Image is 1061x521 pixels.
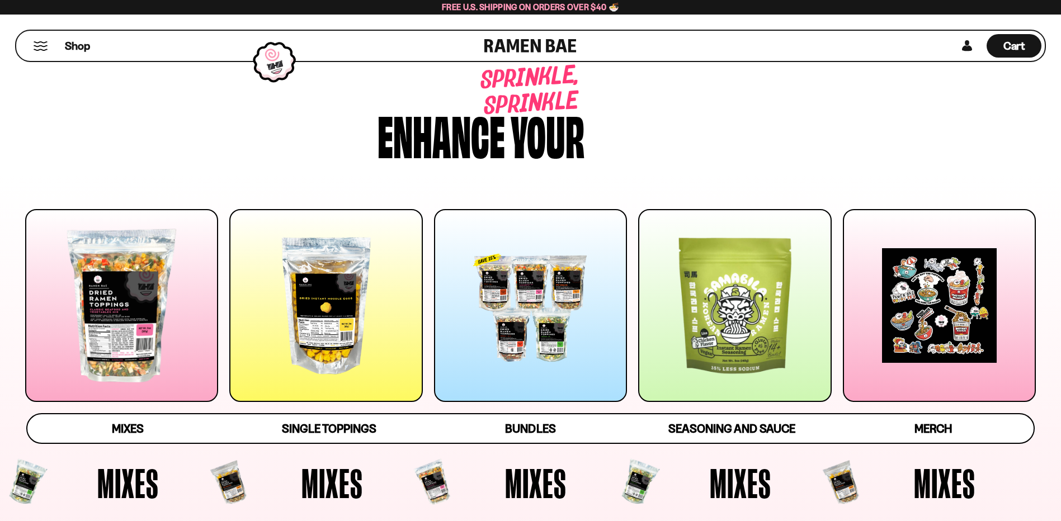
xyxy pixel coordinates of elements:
[668,421,795,435] span: Seasoning and Sauce
[505,421,555,435] span: Bundles
[1003,39,1025,53] span: Cart
[430,414,631,443] a: Bundles
[914,462,975,504] span: Mixes
[65,34,90,58] a: Shop
[505,462,567,504] span: Mixes
[282,421,376,435] span: Single Toppings
[378,107,505,160] div: Enhance
[914,421,952,435] span: Merch
[511,107,584,160] div: your
[631,414,832,443] a: Seasoning and Sauce
[301,462,363,504] span: Mixes
[112,421,144,435] span: Mixes
[987,31,1041,61] a: Cart
[65,39,90,54] span: Shop
[832,414,1034,443] a: Merch
[229,414,430,443] a: Single Toppings
[442,2,619,12] span: Free U.S. Shipping on Orders over $40 🍜
[97,462,159,504] span: Mixes
[710,462,771,504] span: Mixes
[27,414,229,443] a: Mixes
[33,41,48,51] button: Mobile Menu Trigger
